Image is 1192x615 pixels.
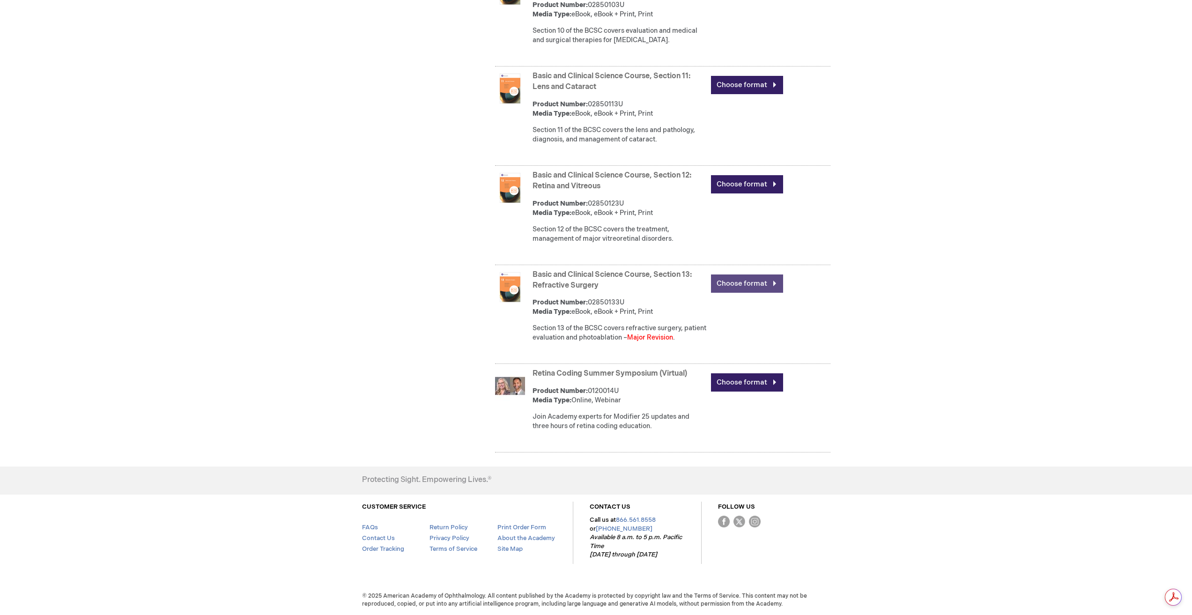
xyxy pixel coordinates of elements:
[497,545,523,553] a: Site Map
[590,503,630,511] a: CONTACT US
[533,72,690,91] a: Basic and Clinical Science Course, Section 11: Lens and Cataract
[533,308,571,316] strong: Media Type:
[533,100,706,119] div: 02850113U eBook, eBook + Print, Print
[533,396,571,404] strong: Media Type:
[711,175,783,193] a: Choose format
[533,225,706,244] div: Section 12 of the BCSC covers the treatment, management of major vitreoretinal disorders.
[533,171,691,191] a: Basic and Clinical Science Course, Section 12: Retina and Vitreous
[533,387,588,395] strong: Product Number:
[590,533,682,558] em: Available 8 a.m. to 5 p.m. Pacific Time [DATE] through [DATE]
[616,516,656,524] a: 866.561.8558
[533,200,588,207] strong: Product Number:
[590,516,685,559] p: Call us at or
[495,173,525,203] img: Basic and Clinical Science Course, Section 12: Retina and Vitreous
[533,199,706,218] div: 02850123U eBook, eBook + Print, Print
[627,333,673,341] font: Major Revision
[533,0,706,19] div: 02850103U eBook, eBook + Print, Print
[362,476,491,484] h4: Protecting Sight. Empowering Lives.®
[429,545,477,553] a: Terms of Service
[533,110,571,118] strong: Media Type:
[749,516,761,527] img: instagram
[429,534,469,542] a: Privacy Policy
[495,74,525,104] img: Basic and Clinical Science Course, Section 11: Lens and Cataract
[355,592,837,608] span: © 2025 American Academy of Ophthalmology. All content published by the Academy is protected by co...
[533,386,706,405] div: 0120014U Online, Webinar
[533,298,588,306] strong: Product Number:
[533,1,588,9] strong: Product Number:
[533,26,706,45] div: Section 10 of the BCSC covers evaluation and medical and surgical therapies for [MEDICAL_DATA].
[497,534,555,542] a: About the Academy
[718,516,730,527] img: Facebook
[533,209,571,217] strong: Media Type:
[497,524,546,531] a: Print Order Form
[495,371,525,401] img: Retina Coding Summer Symposium (Virtual)
[429,524,468,531] a: Return Policy
[533,10,571,18] strong: Media Type:
[533,126,706,144] div: Section 11 of the BCSC covers the lens and pathology, diagnosis, and management of cataract.
[362,503,426,511] a: CUSTOMER SERVICE
[533,298,706,317] div: 02850133U eBook, eBook + Print, Print
[495,272,525,302] img: Basic and Clinical Science Course, Section 13: Refractive Surgery
[711,274,783,293] a: Choose format
[362,524,378,531] a: FAQs
[533,369,687,378] a: Retina Coding Summer Symposium (Virtual)
[533,270,692,290] a: Basic and Clinical Science Course, Section 13: Refractive Surgery
[362,534,395,542] a: Contact Us
[711,373,783,392] a: Choose format
[596,525,652,533] a: [PHONE_NUMBER]
[733,516,745,527] img: Twitter
[533,412,706,431] div: Join Academy experts for Modifier 25 updates and three hours of retina coding education.
[718,503,755,511] a: FOLLOW US
[533,100,588,108] strong: Product Number:
[711,76,783,94] a: Choose format
[533,324,706,342] div: Section 13 of the BCSC covers refractive surgery, patient evaluation and photoablation – .
[362,545,404,553] a: Order Tracking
